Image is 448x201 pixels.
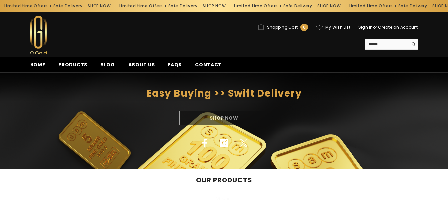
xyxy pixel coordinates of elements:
[325,25,350,29] span: My Wish List
[94,61,122,72] a: Blog
[58,61,87,68] span: Products
[30,16,47,54] img: Ogold Shop
[24,61,52,72] a: Home
[365,39,418,50] summary: Search
[122,61,161,72] a: About us
[100,61,115,68] span: Blog
[227,1,342,11] div: Limited time Offers + Safe Delivery ..
[188,61,228,72] a: Contact
[316,25,350,30] a: My Wish List
[168,61,182,68] span: FAQs
[378,25,418,30] a: Create an Account
[112,1,227,11] div: Limited time Offers + Safe Delivery ..
[314,2,338,10] a: SHOP NOW
[155,176,294,184] span: Our Products
[161,61,188,72] a: FAQs
[30,61,45,68] span: Home
[373,25,377,30] span: or
[358,25,373,30] a: Sign In
[195,61,222,68] span: Contact
[408,39,418,49] button: Search
[52,61,94,72] a: Products
[267,25,298,29] span: Shopping Cart
[85,2,108,10] a: SHOP NOW
[303,24,306,31] span: 0
[258,24,308,31] a: Shopping Cart
[128,61,155,68] span: About us
[200,2,223,10] a: SHOP NOW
